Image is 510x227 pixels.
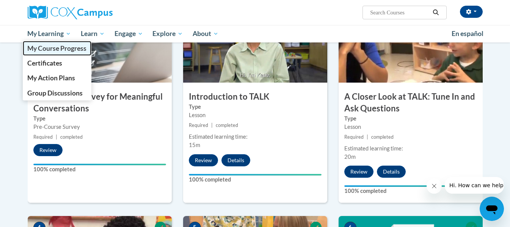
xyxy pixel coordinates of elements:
[211,122,213,128] span: |
[148,25,188,42] a: Explore
[56,134,57,140] span: |
[344,187,477,195] label: 100% completed
[344,114,477,123] label: Type
[27,59,62,67] span: Certificates
[27,74,75,82] span: My Action Plans
[27,29,71,38] span: My Learning
[152,29,183,38] span: Explore
[339,7,483,83] img: Course Image
[344,144,477,153] div: Estimated learning time:
[452,30,483,38] span: En español
[339,91,483,114] h3: A Closer Look at TALK: Tune In and Ask Questions
[377,166,406,178] button: Details
[189,174,322,175] div: Your progress
[76,25,110,42] a: Learn
[23,70,92,85] a: My Action Plans
[344,134,364,140] span: Required
[110,25,148,42] a: Engage
[183,7,327,83] img: Course Image
[33,164,166,165] div: Your progress
[189,175,322,184] label: 100% completed
[28,6,172,19] a: Cox Campus
[480,197,504,221] iframe: Button to launch messaging window
[33,134,53,140] span: Required
[23,56,92,70] a: Certificates
[344,123,477,131] div: Lesson
[28,6,113,19] img: Cox Campus
[189,142,200,148] span: 15m
[189,154,218,166] button: Review
[16,25,494,42] div: Main menu
[33,165,166,174] label: 100% completed
[33,114,166,123] label: Type
[344,153,356,160] span: 20m
[28,7,172,83] img: Course Image
[5,5,61,11] span: Hi. How can we help?
[367,134,368,140] span: |
[27,89,83,97] span: Group Discussions
[193,29,218,38] span: About
[23,41,92,56] a: My Course Progress
[189,111,322,119] div: Lesson
[33,144,63,156] button: Review
[28,91,172,114] h3: Pre-Course Survey for Meaningful Conversations
[189,133,322,141] div: Estimated learning time:
[60,134,83,140] span: completed
[430,8,441,17] button: Search
[23,25,76,42] a: My Learning
[23,86,92,100] a: Group Discussions
[33,123,166,131] div: Pre-Course Survey
[189,122,208,128] span: Required
[369,8,430,17] input: Search Courses
[344,185,477,187] div: Your progress
[460,6,483,18] button: Account Settings
[27,44,86,52] span: My Course Progress
[445,177,504,194] iframe: Message from company
[216,122,238,128] span: completed
[427,178,442,194] iframe: Close message
[371,134,394,140] span: completed
[115,29,143,38] span: Engage
[188,25,223,42] a: About
[447,26,488,42] a: En español
[183,91,327,103] h3: Introduction to TALK
[189,103,322,111] label: Type
[221,154,250,166] button: Details
[344,166,373,178] button: Review
[81,29,105,38] span: Learn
